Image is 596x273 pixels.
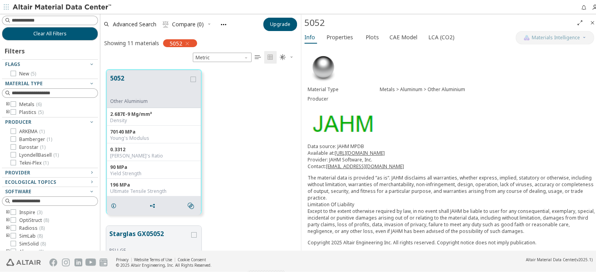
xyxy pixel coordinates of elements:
[43,158,49,165] span: ( 1 )
[5,117,31,124] span: Producer
[5,232,11,238] i: toogle group
[277,50,297,62] button: Theme
[5,79,43,86] span: Material Type
[308,95,380,101] div: Producer
[270,20,290,26] span: Upgrade
[19,70,36,76] span: New
[110,169,197,176] div: Yield Strength
[172,20,204,26] span: Compare (0)
[116,256,129,261] a: Privacy
[2,78,98,87] button: Material Type
[19,240,46,246] span: SimSolid
[110,163,197,169] div: 90 MPa
[308,51,339,82] img: Material Type Image
[39,127,45,134] span: ( 1 )
[19,108,43,114] span: Plastics
[110,134,197,140] div: Young's Modulus
[6,258,41,265] img: Altair Engineering
[19,208,42,214] span: Inspire
[19,100,42,106] span: Metals
[110,110,197,116] div: 2.687E-9 Mg/mm³
[428,30,455,42] span: LCA (CO2)
[110,145,197,152] div: 0.3312
[38,108,43,114] span: ( 5 )
[31,69,36,76] span: ( 5 )
[5,224,11,230] i: toogle group
[5,168,30,175] span: Provider
[39,224,45,230] span: ( 8 )
[326,162,404,169] a: [EMAIL_ADDRESS][DOMAIN_NAME]
[37,231,43,238] span: ( 8 )
[264,50,277,62] button: Tile View
[40,239,46,246] span: ( 8 )
[5,60,20,66] span: Flags
[110,187,197,193] div: Ultimate Tensile Strength
[335,148,385,155] a: [URL][DOMAIN_NAME]
[19,143,45,149] span: Eurostar
[526,256,575,261] span: Altair Material Data Center
[33,29,67,36] span: Clear All Filters
[109,246,190,253] div: PSU-GF
[2,167,98,176] button: Provider
[255,53,261,59] i: 
[326,30,353,42] span: Properties
[574,15,586,28] button: Full Screen
[47,135,52,141] span: ( 1 )
[110,128,197,134] div: 70140 MPa
[178,256,206,261] a: Cookie Consent
[38,247,44,254] span: ( 8 )
[308,173,596,233] p: The material data is provided “as is“. JAHM disclaims all warranties, whether express, implied, s...
[36,100,42,106] span: ( 6 )
[5,108,11,114] i: toogle group
[532,33,580,40] span: Materials Intelligence
[110,97,189,103] div: Other Aluminium
[304,15,574,28] div: 5052
[5,216,11,222] i: toogle group
[2,59,98,68] button: Flags
[110,116,197,123] div: Density
[5,187,31,194] span: Software
[19,135,52,141] span: Bamberger
[2,26,98,39] button: Clear All Filters
[184,197,201,213] button: Similar search
[43,216,49,222] span: ( 8 )
[53,150,59,157] span: ( 1 )
[524,33,530,40] img: AI Copilot
[304,30,315,42] span: Info
[116,261,212,267] div: © 2025 Altair Engineering, Inc. All Rights Reserved.
[366,30,379,42] span: Plots
[19,224,45,230] span: Radioss
[526,256,592,261] div: (v2025.1)
[516,30,594,43] button: AI CopilotMaterials Intelligence
[5,247,11,254] i: toogle group
[40,143,45,149] span: ( 1 )
[5,100,11,106] i: toogle group
[2,116,98,126] button: Producer
[104,38,159,46] div: Showing 11 materials
[19,216,49,222] span: OptiStruct
[2,176,98,186] button: Ecological Topics
[113,20,156,26] span: Advanced Search
[267,53,274,59] i: 
[5,178,56,184] span: Ecological Topics
[193,51,252,61] div: Unit System
[134,256,172,261] a: Website Terms of Use
[380,85,596,92] div: Metals > Aluminum > Other Aluminium
[5,208,11,214] i: toogle group
[37,208,42,214] span: ( 3 )
[146,197,162,213] button: Share
[263,16,297,30] button: Upgrade
[110,152,197,158] div: [PERSON_NAME]'s Ratio
[19,232,43,238] span: SimLab
[193,51,252,61] span: Metric
[19,159,49,165] span: Tekni-Plex
[188,202,194,208] i: 
[389,30,417,42] span: CAE Model
[19,127,45,134] span: ARKEMA
[2,186,98,195] button: Software
[252,50,264,62] button: Table View
[110,181,197,187] div: 196 MPa
[107,197,123,213] button: Details
[110,72,189,97] button: 5052
[308,85,380,92] div: Material Type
